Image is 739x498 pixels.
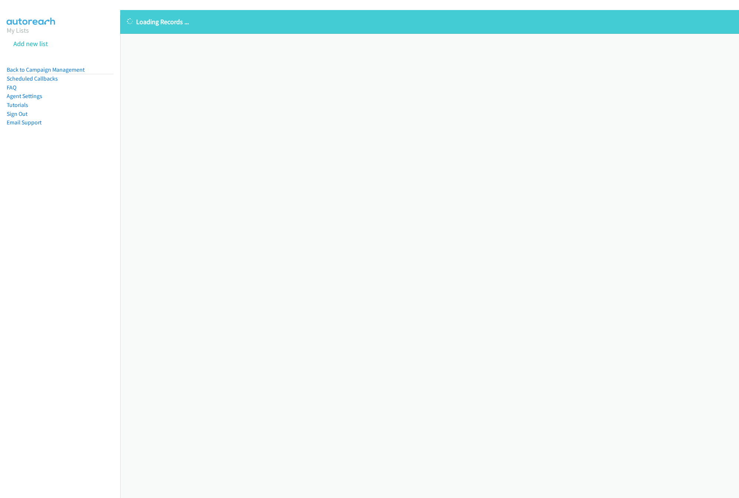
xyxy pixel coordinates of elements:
[7,119,42,126] a: Email Support
[7,101,28,108] a: Tutorials
[127,17,732,27] p: Loading Records ...
[7,26,29,35] a: My Lists
[7,84,16,91] a: FAQ
[7,75,58,82] a: Scheduled Callbacks
[7,92,42,100] a: Agent Settings
[7,66,85,73] a: Back to Campaign Management
[13,39,48,48] a: Add new list
[7,110,27,117] a: Sign Out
